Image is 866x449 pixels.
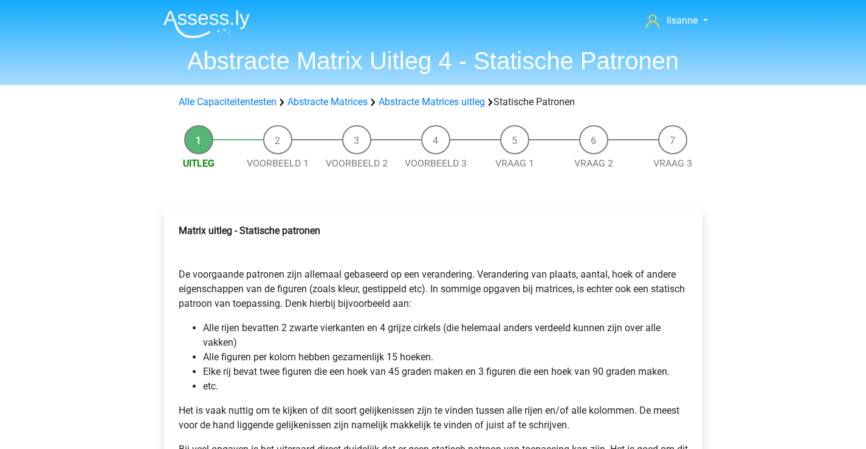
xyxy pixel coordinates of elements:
[405,157,467,169] a: Voorbeeld 3
[574,157,613,169] a: Vraag 2
[203,321,688,350] li: Alle rijen bevatten 2 zwarte vierkanten en 4 grijze cirkels (die helemaal anders verdeeld kunnen ...
[287,96,368,108] a: Abstracte Matrices
[174,95,693,109] div: Statische Patronen
[183,157,215,169] a: Uitleg
[179,403,688,433] p: Het is vaak nuttig om te kijken of dit soort gelijkenissen zijn te vinden tussen alle rijen en/of...
[154,46,713,75] h1: Abstracte Matrix Uitleg 4 - Statische Patronen
[203,365,688,379] li: Elke rij bevat twee figuren die een hoek van 45 graden maken en 3 figuren die een hoek van 90 gra...
[179,224,688,311] p: De voorgaande patronen zijn allemaal gebaseerd op een verandering. Verandering van plaats, aantal...
[495,157,534,169] a: Vraag 1
[653,157,692,169] a: Vraag 3
[641,13,712,28] a: lisanne
[179,225,320,236] b: Matrix uitleg - Statische patronen
[379,96,485,108] a: Abstracte Matrices uitleg
[326,157,388,169] a: Voorbeeld 2
[247,157,309,169] a: Voorbeeld 1
[163,10,250,38] img: Assessly
[667,15,698,26] span: lisanne
[179,96,277,108] a: Alle Capaciteitentesten
[203,350,688,365] li: Alle figuren per kolom hebben gezamenlijk 15 hoeken.
[203,379,688,394] li: etc.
